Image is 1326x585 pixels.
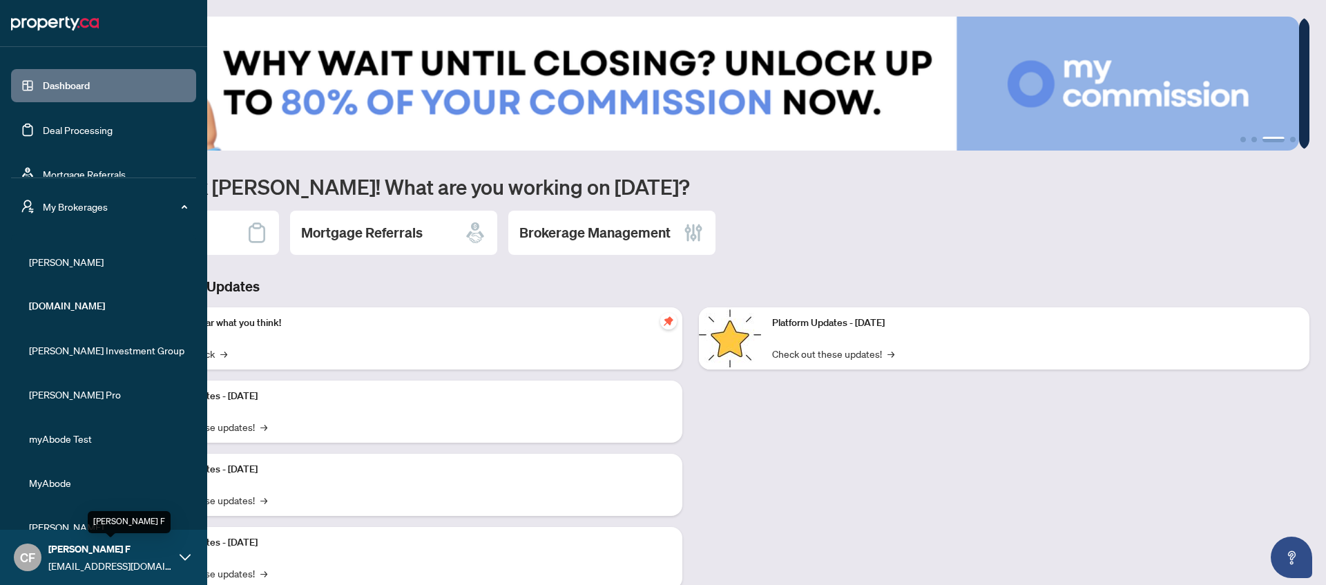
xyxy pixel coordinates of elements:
[29,519,186,535] span: [PERSON_NAME]
[772,316,1298,331] p: Platform Updates - [DATE]
[301,223,423,242] h2: Mortgage Referrals
[29,387,186,402] span: [PERSON_NAME] Pro
[660,313,677,329] span: pushpin
[260,566,267,581] span: →
[1251,137,1257,142] button: 2
[21,200,35,213] span: user-switch
[29,298,186,314] span: [DOMAIN_NAME]
[145,389,671,404] p: Platform Updates - [DATE]
[72,17,1299,151] img: Slide 2
[20,548,35,567] span: CF
[519,223,671,242] h2: Brokerage Management
[29,431,186,446] span: myAbode Test
[43,168,126,180] a: Mortgage Referrals
[48,558,173,573] span: [EMAIL_ADDRESS][DOMAIN_NAME]
[887,346,894,361] span: →
[260,419,267,434] span: →
[1290,137,1296,142] button: 4
[1240,137,1246,142] button: 1
[72,173,1309,200] h1: Welcome back [PERSON_NAME]! What are you working on [DATE]?
[260,492,267,508] span: →
[145,316,671,331] p: We want to hear what you think!
[43,79,90,92] a: Dashboard
[43,199,186,214] span: My Brokerages
[772,346,894,361] a: Check out these updates!→
[699,307,761,370] img: Platform Updates - June 23, 2025
[88,511,171,533] div: [PERSON_NAME] F
[1262,137,1285,142] button: 3
[145,535,671,550] p: Platform Updates - [DATE]
[48,541,173,557] span: [PERSON_NAME] F
[145,462,671,477] p: Platform Updates - [DATE]
[220,346,227,361] span: →
[29,475,186,490] span: MyAbode
[1271,537,1312,578] button: Open asap
[29,343,186,358] span: [PERSON_NAME] Investment Group
[43,124,113,136] a: Deal Processing
[72,277,1309,296] h3: Brokerage & Industry Updates
[11,12,99,35] img: logo
[29,254,186,269] span: [PERSON_NAME]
